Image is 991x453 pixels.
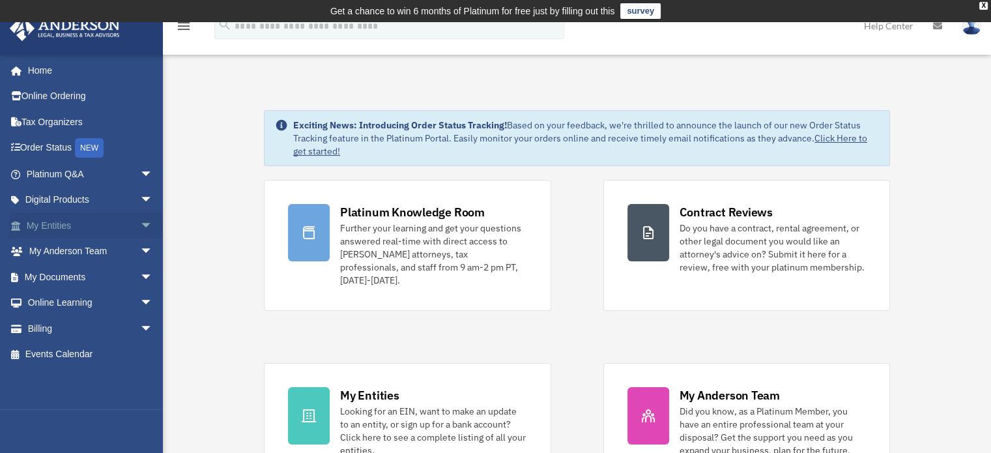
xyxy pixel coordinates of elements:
a: Events Calendar [9,342,173,368]
a: My Documentsarrow_drop_down [9,264,173,290]
div: NEW [75,138,104,158]
div: Do you have a contract, rental agreement, or other legal document you would like an attorney's ad... [680,222,866,274]
i: menu [176,18,192,34]
a: Digital Productsarrow_drop_down [9,187,173,213]
div: close [979,2,988,10]
div: My Entities [340,387,399,403]
i: search [218,18,232,32]
div: Platinum Knowledge Room [340,204,485,220]
div: Further your learning and get your questions answered real-time with direct access to [PERSON_NAM... [340,222,526,287]
a: survey [620,3,661,19]
span: arrow_drop_down [140,290,166,317]
span: arrow_drop_down [140,161,166,188]
a: Order StatusNEW [9,135,173,162]
span: arrow_drop_down [140,239,166,265]
span: arrow_drop_down [140,212,166,239]
div: Get a chance to win 6 months of Platinum for free just by filling out this [330,3,615,19]
a: menu [176,23,192,34]
a: My Anderson Teamarrow_drop_down [9,239,173,265]
a: Click Here to get started! [293,132,867,157]
a: Platinum Knowledge Room Further your learning and get your questions answered real-time with dire... [264,180,551,311]
img: User Pic [962,16,981,35]
a: My Entitiesarrow_drop_down [9,212,173,239]
span: arrow_drop_down [140,187,166,214]
a: Home [9,57,166,83]
a: Tax Organizers [9,109,173,135]
a: Online Ordering [9,83,173,110]
div: Based on your feedback, we're thrilled to announce the launch of our new Order Status Tracking fe... [293,119,879,158]
span: arrow_drop_down [140,315,166,342]
strong: Exciting News: Introducing Order Status Tracking! [293,119,507,131]
div: Contract Reviews [680,204,773,220]
div: My Anderson Team [680,387,780,403]
a: Platinum Q&Aarrow_drop_down [9,161,173,187]
img: Anderson Advisors Platinum Portal [6,16,124,41]
a: Online Learningarrow_drop_down [9,290,173,316]
span: arrow_drop_down [140,264,166,291]
a: Billingarrow_drop_down [9,315,173,342]
a: Contract Reviews Do you have a contract, rental agreement, or other legal document you would like... [603,180,890,311]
